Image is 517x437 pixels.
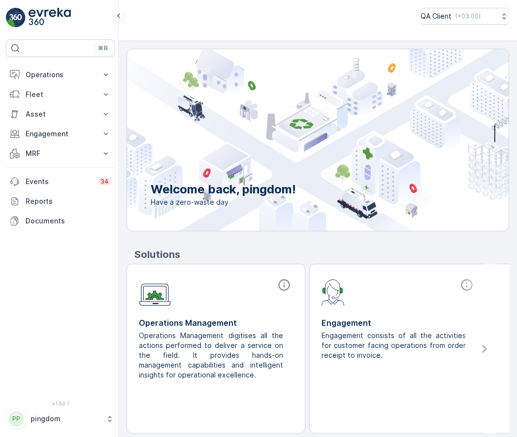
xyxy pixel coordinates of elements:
button: Fleet [6,85,115,104]
button: PPpingdom [6,408,115,429]
p: Events [26,177,93,187]
p: Welcome back, pingdom! [151,182,296,197]
button: QA Client(+03:00) [420,8,509,25]
p: Operations [26,70,95,80]
p: Engagement consists of all the activities for customer facing operations from order receipt to in... [322,331,468,360]
p: QA Client [420,11,452,21]
img: module-icon [139,278,171,306]
p: Reports [26,196,111,206]
button: MRF [6,144,115,163]
p: Solutions [134,247,509,262]
a: Documents [6,211,115,231]
p: Asset [26,109,95,119]
p: Fleet [26,90,95,99]
img: logo_light-DOdMpM7g.png [29,8,71,28]
p: pingdom [31,414,101,424]
button: Asset [6,104,115,124]
img: module-icon [322,278,345,306]
img: logo [6,8,26,28]
div: PP [8,411,24,427]
p: Engagement [322,317,476,329]
p: Operations Management digitises all the actions performed to deliver a service on the field. It p... [139,331,285,380]
button: Engagement [6,124,115,144]
p: Operations Management [139,317,293,329]
span: v 1.50.1 [6,401,115,406]
p: ( +03:00 ) [455,12,481,20]
p: ⌘B [98,44,108,52]
a: Events34 [6,172,115,191]
p: MRF [26,149,95,158]
span: Have a zero-waste day [151,197,296,207]
button: Operations [6,65,115,85]
a: Reports [6,191,115,211]
p: Engagement [26,129,95,139]
p: 34 [100,178,109,186]
p: Documents [26,216,111,226]
img: city illustration [83,49,509,231]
